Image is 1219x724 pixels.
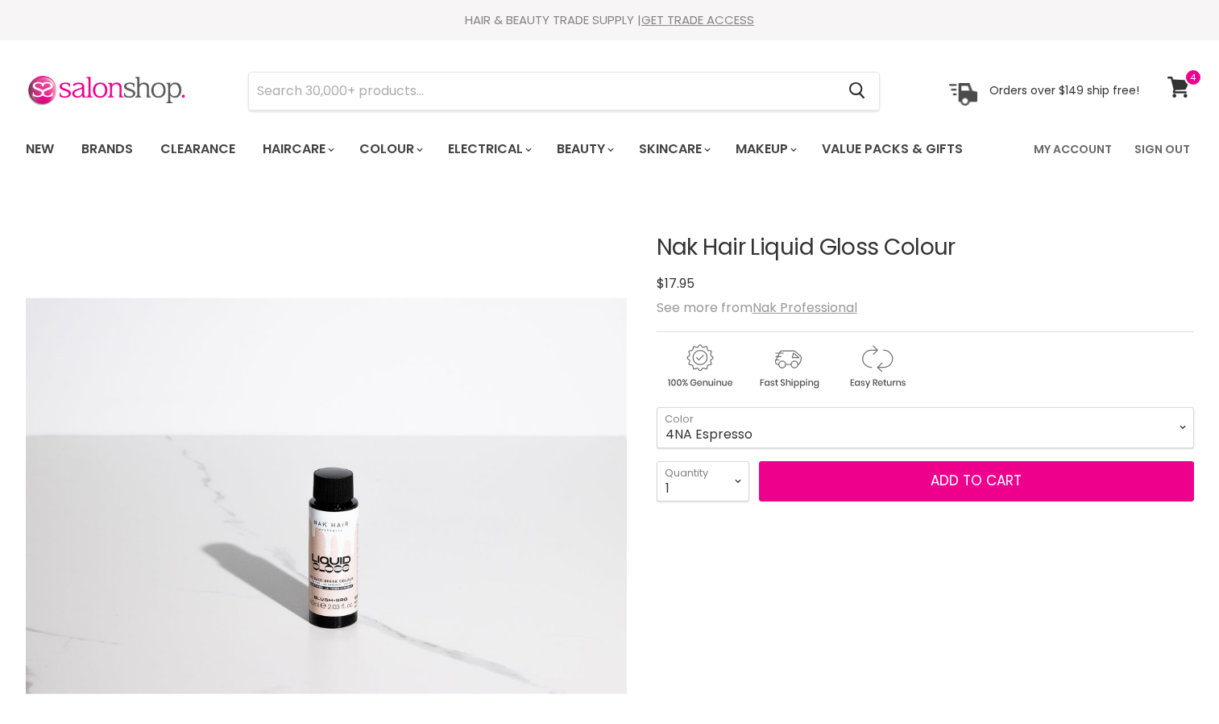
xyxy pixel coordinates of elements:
span: $17.95 [657,274,694,293]
a: Haircare [251,132,344,166]
img: shipping.gif [745,342,831,391]
div: HAIR & BEAUTY TRADE SUPPLY | [6,12,1214,28]
a: My Account [1024,132,1122,166]
span: Add to cart [931,471,1022,490]
h1: Nak Hair Liquid Gloss Colour [657,235,1194,260]
a: Value Packs & Gifts [810,132,975,166]
span: See more from [657,298,857,317]
a: Skincare [627,132,720,166]
a: New [14,132,66,166]
a: Clearance [148,132,247,166]
img: genuine.gif [657,342,742,391]
a: Colour [347,132,433,166]
a: Beauty [545,132,624,166]
form: Product [248,72,880,110]
input: Search [249,73,836,110]
a: GET TRADE ACCESS [641,11,754,28]
a: Electrical [436,132,541,166]
select: Quantity [657,461,749,501]
nav: Main [6,126,1214,173]
button: Search [836,73,879,110]
p: Orders over $149 ship free! [989,83,1139,98]
a: Brands [69,132,145,166]
a: Makeup [724,132,806,166]
a: Sign Out [1125,132,1200,166]
img: returns.gif [834,342,919,391]
a: Nak Professional [753,298,857,317]
ul: Main menu [14,126,1000,173]
button: Add to cart [759,461,1194,501]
